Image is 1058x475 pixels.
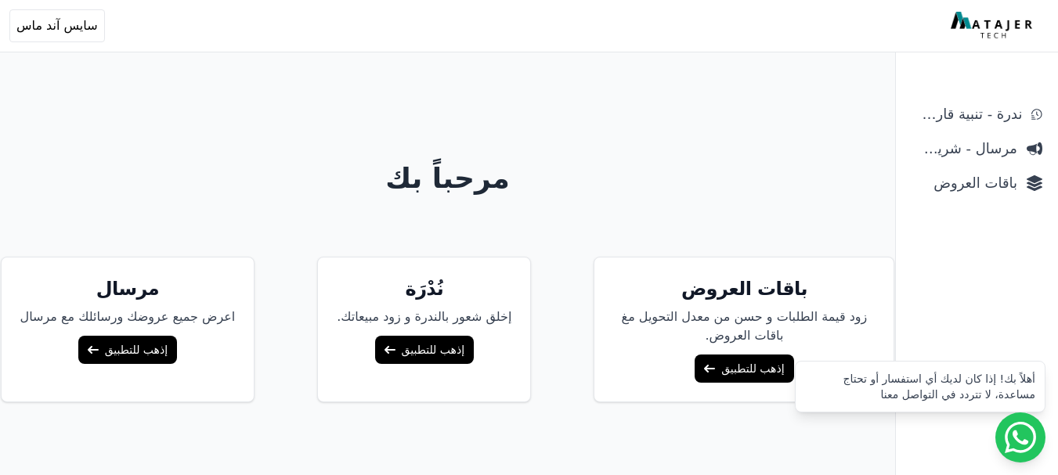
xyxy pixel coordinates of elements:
[613,308,875,345] p: زود قيمة الطلبات و حسن من معدل التحويل مغ باقات العروض.
[16,16,98,35] span: سايس آند ماس
[951,12,1036,40] img: MatajerTech Logo
[9,9,105,42] button: سايس آند ماس
[695,354,793,383] a: إذهب للتطبيق
[337,276,511,301] h5: نُدْرَة
[805,371,1035,402] div: أهلاً بك! إذا كان لديك أي استفسار أو تحتاج مساعدة، لا تتردد في التواصل معنا
[912,172,1017,194] span: باقات العروض
[613,276,875,301] h5: باقات العروض
[20,276,236,301] h5: مرسال
[78,336,177,364] a: إذهب للتطبيق
[912,138,1017,160] span: مرسال - شريط دعاية
[337,308,511,326] p: إخلق شعور بالندرة و زود مبيعاتك.
[912,103,1022,125] span: ندرة - تنبية قارب علي النفاذ
[375,336,474,364] a: إذهب للتطبيق
[20,308,236,326] p: اعرض جميع عروضك ورسائلك مع مرسال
